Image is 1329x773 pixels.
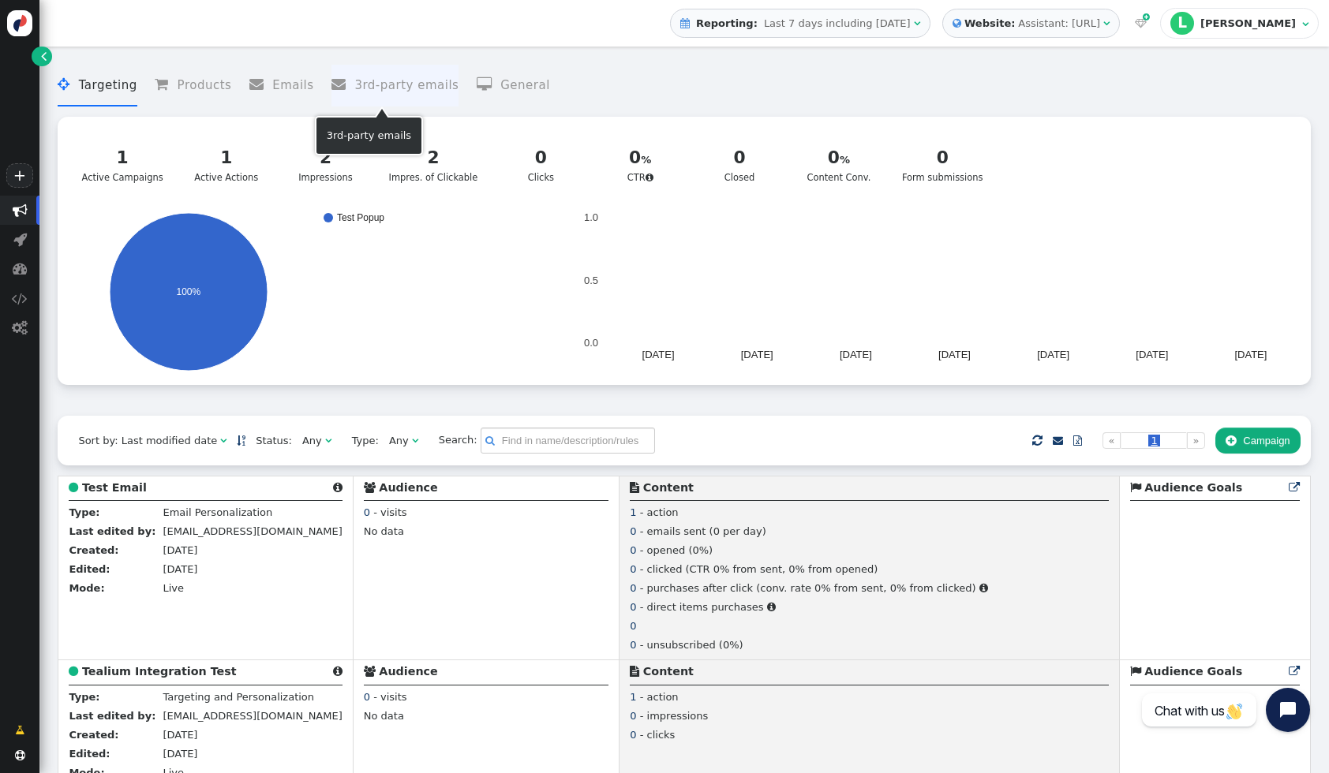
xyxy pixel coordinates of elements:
div: 1 [82,145,163,171]
span: - direct items purchases [640,601,764,613]
span:  [914,18,920,28]
text: 1.0 [584,211,598,223]
span: No data [364,710,404,722]
div: 2 [389,145,478,171]
a: « [1103,432,1121,450]
text: [DATE] [840,349,872,360]
span: Email Personalization [163,506,272,518]
span:  [331,77,354,91]
div: Assistant: [URL] [1018,16,1100,32]
span: - action [640,691,679,703]
span: Sorted in descending order [237,435,245,446]
text: 100% [177,286,201,297]
svg: A chart. [68,213,560,371]
b: Type: [69,691,99,703]
span:  [1143,11,1150,24]
span:  [630,482,639,493]
div: 3rd-party emails [327,128,411,144]
span: Last 7 days including [DATE] [764,17,911,29]
div: Any [389,433,409,449]
span: 0 [630,544,636,556]
span: No data [364,525,404,537]
span: 0 [630,710,636,722]
span:  [485,433,495,449]
div: 0 [604,145,676,171]
b: Content [643,665,694,678]
a: 1Active Campaigns [73,136,172,194]
span:  [412,435,418,446]
span: - unsubscribed (0%) [640,639,743,651]
span:  [1226,435,1236,446]
span:  [13,203,28,218]
span: 1 [630,691,636,703]
span:  [630,666,639,677]
a:  [32,47,51,66]
div: 0 [902,145,983,171]
span: - clicked (CTR 0% from sent, [640,563,785,575]
span: - visits [373,506,406,518]
div: Clicks [505,145,578,185]
span:  [1302,19,1308,29]
a: 0Clicks [496,136,586,194]
a: 2Impres. of Clickable [380,136,487,194]
span:  [1032,431,1043,450]
a:  [5,717,35,744]
span: [DATE] [163,563,197,575]
div: Closed [703,145,776,185]
span: 1 [630,506,636,518]
span: 0% from opened) [788,563,878,575]
span:  [220,435,226,446]
b: Reporting: [693,17,761,29]
b: Audience Goals [1144,665,1242,678]
span:  [1130,482,1141,493]
b: Tealium Integration Test [82,665,237,678]
span: - impressions [640,710,709,722]
div: Impres. of Clickable [389,145,478,185]
span: [EMAIL_ADDRESS][DOMAIN_NAME] [163,525,342,537]
span:  [953,16,961,32]
span:  [325,435,331,446]
span:  [1053,435,1063,446]
a: 0Content Conv. [794,136,884,194]
span:  [333,666,343,677]
b: Test Email [82,481,147,494]
span:  [12,320,28,335]
text: [DATE] [741,349,773,360]
span:  [69,666,78,677]
span: 0 [364,691,370,703]
a:  [1063,428,1092,454]
span: - emails sent (0 per day) [640,525,766,537]
span: 0 [364,506,370,518]
li: Targeting [58,65,137,106]
span: - action [640,506,679,518]
b: Created: [69,729,118,741]
span: 0 [630,639,636,651]
b: Website: [961,16,1018,32]
a: 0CTR [595,136,685,194]
span: 0 [630,525,636,537]
span: 0 [630,563,636,575]
span: 0 [630,729,636,741]
text: [DATE] [1234,349,1267,360]
div: 2 [290,145,362,171]
a: 2Impressions [280,136,370,194]
b: Audience [379,665,437,678]
span:  [155,77,177,91]
a: + [6,163,33,188]
div: 1 [190,145,263,171]
span: [EMAIL_ADDRESS][DOMAIN_NAME] [163,710,342,722]
span:  [1130,666,1141,677]
span: 0 [630,601,636,613]
div: A chart. [561,213,1301,371]
span:  [979,583,988,593]
span: Status: [245,433,292,449]
span:  [680,18,690,28]
span:  [41,48,47,64]
img: logo-icon.svg [7,10,33,36]
div: [PERSON_NAME] [1200,17,1299,30]
span:  [477,77,500,91]
span: - visits [373,691,406,703]
span:  [333,482,343,493]
text: 0.5 [584,274,598,286]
